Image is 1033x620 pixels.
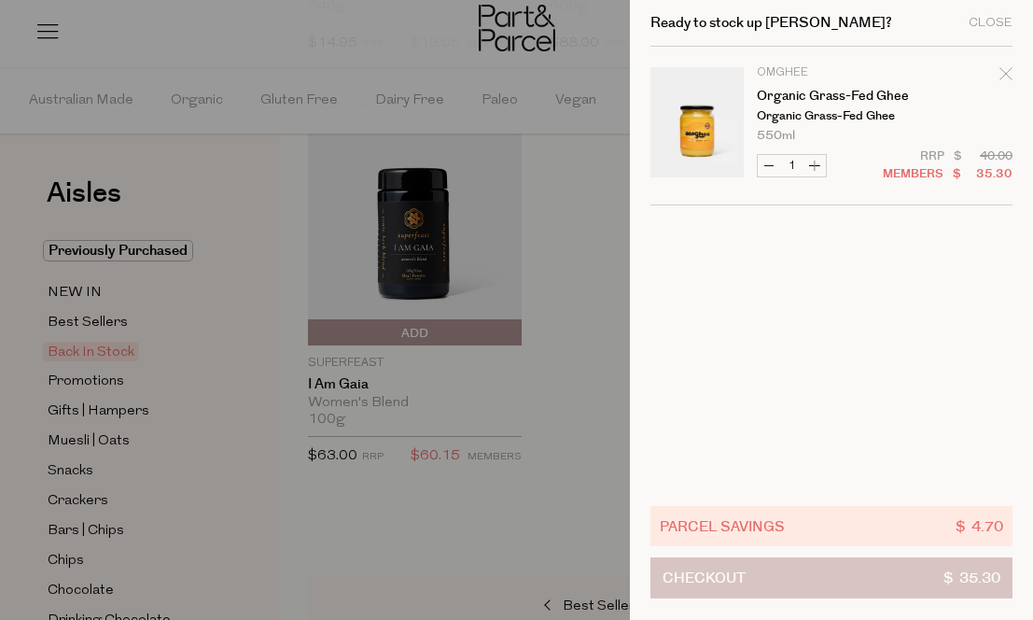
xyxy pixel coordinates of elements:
button: Checkout$ 35.30 [650,557,1012,599]
h2: Ready to stock up [PERSON_NAME]? [650,16,892,30]
a: Organic Grass-fed Ghee [757,90,901,103]
span: $ 4.70 [956,515,1003,537]
span: $ 35.30 [943,558,1000,598]
div: Remove Organic Grass-fed Ghee [999,64,1012,90]
span: Checkout [663,558,746,598]
input: QTY Organic Grass-fed Ghee [780,155,803,176]
span: Parcel Savings [660,515,785,537]
div: Close [969,17,1012,29]
p: Organic Grass-fed Ghee [757,110,901,122]
p: OMGhee [757,67,901,78]
span: 550ml [757,130,795,142]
